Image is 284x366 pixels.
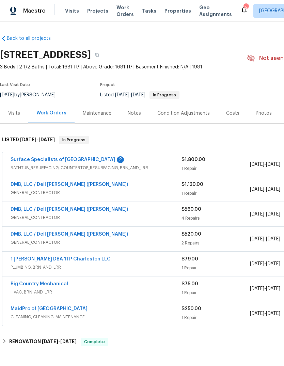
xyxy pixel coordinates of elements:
[164,7,191,14] span: Properties
[250,261,264,266] span: [DATE]
[157,110,210,117] div: Condition Adjustments
[182,157,205,162] span: $1,800.00
[83,110,111,117] div: Maintenance
[226,110,239,117] div: Costs
[256,110,272,117] div: Photos
[182,257,198,261] span: $79.00
[250,286,264,291] span: [DATE]
[11,182,128,187] a: DMB, LLC / Dell [PERSON_NAME] ([PERSON_NAME])
[60,339,77,344] span: [DATE]
[182,215,250,222] div: 4 Repairs
[250,285,280,292] span: -
[42,339,77,344] span: -
[182,314,250,321] div: 1 Repair
[182,282,198,286] span: $75.00
[182,182,203,187] span: $1,130.00
[11,214,182,221] span: GENERAL_CONTRACTOR
[131,93,145,97] span: [DATE]
[115,93,129,97] span: [DATE]
[11,164,182,171] span: BATHTUB_RESURFACING, COUNTERTOP_RESURFACING, BRN_AND_LRR
[20,137,55,142] span: -
[250,212,264,217] span: [DATE]
[250,260,280,267] span: -
[182,232,201,237] span: $520.00
[20,137,36,142] span: [DATE]
[2,136,55,144] h6: LISTED
[11,232,128,237] a: DMB, LLC / Dell [PERSON_NAME] ([PERSON_NAME])
[11,239,182,246] span: GENERAL_CONTRACTOR
[11,289,182,296] span: HVAC, BRN_AND_LRR
[243,4,248,11] div: 5
[266,311,280,316] span: [DATE]
[38,137,55,142] span: [DATE]
[266,187,280,192] span: [DATE]
[182,265,250,271] div: 1 Repair
[11,264,182,271] span: PLUMBING, BRN_AND_LRR
[182,190,250,197] div: 1 Repair
[250,162,264,167] span: [DATE]
[182,240,250,246] div: 2 Repairs
[250,311,264,316] span: [DATE]
[23,7,46,14] span: Maestro
[11,306,88,311] a: MaidPro of [GEOGRAPHIC_DATA]
[100,83,115,87] span: Project
[150,93,179,97] span: In Progress
[266,212,280,217] span: [DATE]
[11,282,68,286] a: Big Country Mechanical
[11,257,111,261] a: 1 [PERSON_NAME] DBA 1TP Charleston LLC
[11,207,128,212] a: DMB, LLC / Dell [PERSON_NAME] ([PERSON_NAME])
[8,110,20,117] div: Visits
[11,189,182,196] span: GENERAL_CONTRACTOR
[81,338,108,345] span: Complete
[42,339,58,344] span: [DATE]
[250,187,264,192] span: [DATE]
[182,165,250,172] div: 1 Repair
[199,4,232,18] span: Geo Assignments
[182,306,201,311] span: $250.00
[9,338,77,346] h6: RENOVATION
[250,310,280,317] span: -
[250,186,280,193] span: -
[250,237,264,241] span: [DATE]
[266,162,280,167] span: [DATE]
[115,93,145,97] span: -
[182,289,250,296] div: 1 Repair
[128,110,141,117] div: Notes
[250,161,280,168] span: -
[142,9,156,13] span: Tasks
[100,93,179,97] span: Listed
[117,156,124,163] div: 2
[266,237,280,241] span: [DATE]
[182,207,201,212] span: $560.00
[266,261,280,266] span: [DATE]
[11,314,182,320] span: CLEANING, CLEANING_MAINTENANCE
[60,137,88,143] span: In Progress
[116,4,134,18] span: Work Orders
[250,236,280,242] span: -
[250,211,280,218] span: -
[87,7,108,14] span: Projects
[266,286,280,291] span: [DATE]
[91,49,103,61] button: Copy Address
[11,157,115,162] a: Surface Specialists of [GEOGRAPHIC_DATA]
[65,7,79,14] span: Visits
[36,110,66,116] div: Work Orders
